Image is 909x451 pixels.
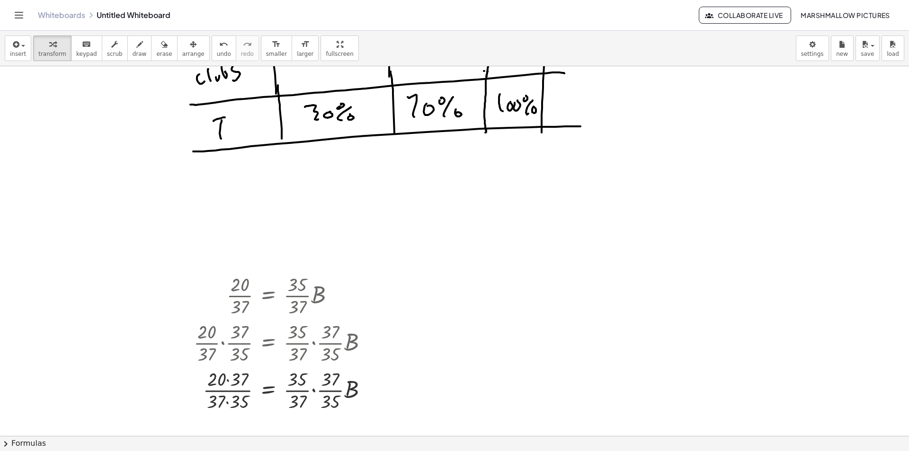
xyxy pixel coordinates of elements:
span: save [861,51,874,57]
button: keyboardkeypad [71,35,102,61]
span: keypad [76,51,97,57]
button: Marshmallow Pictures [793,7,898,24]
button: scrub [102,35,128,61]
span: insert [10,51,26,57]
span: draw [133,51,147,57]
button: save [856,35,880,61]
span: smaller [266,51,287,57]
span: arrange [182,51,205,57]
span: Marshmallow Pictures [801,11,890,19]
i: format_size [272,39,281,50]
span: larger [297,51,313,57]
i: keyboard [82,39,91,50]
button: undoundo [212,35,236,61]
button: erase [151,35,177,61]
button: insert [5,35,31,61]
span: Collaborate Live [707,11,783,19]
i: redo [243,39,252,50]
span: load [887,51,899,57]
span: scrub [107,51,123,57]
button: fullscreen [321,35,358,61]
span: redo [241,51,254,57]
button: transform [33,35,71,61]
button: format_sizelarger [292,35,319,61]
a: Whiteboards [38,10,85,20]
button: redoredo [236,35,259,61]
span: undo [217,51,231,57]
button: Toggle navigation [11,8,27,23]
button: new [831,35,854,61]
button: Collaborate Live [699,7,791,24]
button: settings [796,35,829,61]
span: new [836,51,848,57]
button: load [882,35,904,61]
span: settings [801,51,824,57]
span: fullscreen [326,51,353,57]
i: format_size [301,39,310,50]
span: erase [156,51,172,57]
button: draw [127,35,152,61]
span: transform [38,51,66,57]
i: undo [219,39,228,50]
button: format_sizesmaller [261,35,292,61]
button: arrange [177,35,210,61]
